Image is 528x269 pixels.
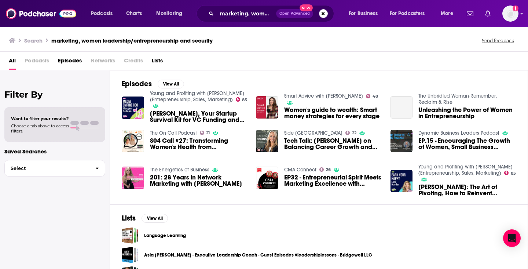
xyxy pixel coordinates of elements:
span: Select [5,166,89,171]
span: More [441,8,453,19]
a: ListsView All [122,214,168,223]
a: 21 [200,131,210,135]
img: 201: 28 Years in Network Marketing with Myrna Atha [122,167,144,189]
a: S04 Call #27: Transforming Women's Health from Singapore to the Philippines, Driving Adoption thr... [150,138,247,150]
a: Asia [PERSON_NAME] - Executive Leadership Coach - Guest Episodes #leadershiplessons - Bridgewell LLC [144,251,372,259]
img: Morgan DeBaun, Your Startup Survival Kit for VC Funding and Leadership | Entrepreneurship | YAPCl... [122,97,144,119]
a: Language Learning [144,232,186,240]
a: EP32 - Entrepreneurial Spirit Meets Marketing Excellence with Alison Osborne [284,174,382,187]
div: Open Intercom Messenger [503,229,521,247]
a: 201: 28 Years in Network Marketing with Myrna Atha [150,174,247,187]
span: S04 Call #27: Transforming Women's Health from [GEOGRAPHIC_DATA] to the [GEOGRAPHIC_DATA], Drivin... [150,138,247,150]
button: Send feedback [480,37,516,44]
span: Podcasts [25,55,49,70]
a: Unleashing the Power of Women in Entrepreneurship [418,107,516,119]
a: Tech Talk: Laura Johns on Balancing Career Growth and Entrepreneurship in Technology Marketing [284,138,382,150]
a: Asia Bribiesca-Hedin - Executive Leadership Coach - Guest Episodes #leadershiplessons - Bridgewel... [122,247,138,263]
span: Monitoring [156,8,182,19]
a: 26 [319,167,331,172]
div: Search podcasts, credits, & more... [203,5,341,22]
a: 85 [236,97,247,102]
img: EP.15 - Encouraging The Growth of Women, Small Business Owners, and Young Adults [390,130,413,152]
span: Charts [126,8,142,19]
a: Young and Profiting with Hala Taha (Entrepreneurship, Sales, Marketing) [150,90,244,103]
button: Open AdvancedNew [276,9,313,18]
img: EP32 - Entrepreneurial Spirit Meets Marketing Excellence with Alison Osborne [256,167,278,189]
span: [PERSON_NAME], Your Startup Survival Kit for VC Funding and Leadership | Entrepreneurship | YAPCl... [150,110,247,123]
a: EP.15 - Encouraging The Growth of Women, Small Business Owners, and Young Adults [418,138,516,150]
img: S04 Call #27: Transforming Women's Health from Singapore to the Philippines, Driving Adoption thr... [122,130,144,152]
span: Credits [124,55,143,70]
span: 85 [242,98,247,102]
span: Women's guide to wealth: Smart money strategies for every stage [284,107,382,119]
button: Select [4,160,105,177]
span: EP32 - Entrepreneurial Spirit Meets Marketing Excellence with [PERSON_NAME] [284,174,382,187]
img: Lori Harder: The Art of Pivoting, How to Reinvent Yourself in Business and Life | Entrepreneurshi... [390,170,413,192]
span: 85 [511,172,516,175]
span: Open Advanced [279,12,310,15]
button: open menu [151,8,192,19]
span: New [300,4,313,11]
h2: Filter By [4,89,105,100]
button: open menu [385,8,436,19]
a: Language Learning [122,227,138,244]
a: Show notifications dropdown [464,7,476,20]
a: The Energetics of Business [150,167,209,173]
img: Tech Talk: Laura Johns on Balancing Career Growth and Entrepreneurship in Technology Marketing [256,130,278,152]
button: open menu [436,8,462,19]
a: Episodes [58,55,82,70]
span: Tech Talk: [PERSON_NAME] on Balancing Career Growth and Entrepreneurship in Technology Marketing [284,138,382,150]
a: 48 [366,94,378,98]
span: Choose a tab above to access filters. [11,123,69,134]
a: 85 [504,171,516,175]
h3: marketing, women leadership/entrepreneurship and security [51,37,213,44]
a: Smart Advice with Carissa Lucreziano [284,93,363,99]
a: Lists [152,55,163,70]
img: User Profile [502,6,518,22]
a: 22 [345,131,356,135]
button: View All [142,214,168,223]
span: Networks [91,55,115,70]
a: CMA Connect [284,167,316,173]
img: Podchaser - Follow, Share and Rate Podcasts [6,7,76,21]
a: Charts [121,8,146,19]
a: Morgan DeBaun, Your Startup Survival Kit for VC Funding and Leadership | Entrepreneurship | YAPCl... [150,110,247,123]
button: Show profile menu [502,6,518,22]
span: For Podcasters [390,8,425,19]
a: EpisodesView All [122,79,184,88]
a: Young and Profiting with Hala Taha (Entrepreneurship, Sales, Marketing) [418,164,513,176]
h2: Lists [122,214,136,223]
a: Dynamic Business Leaders Podcast [418,130,499,136]
p: Saved Searches [4,148,105,155]
span: 201: 28 Years in Network Marketing with [PERSON_NAME] [150,174,247,187]
span: 48 [373,95,378,98]
a: All [9,55,16,70]
span: Podcasts [91,8,113,19]
a: Show notifications dropdown [482,7,494,20]
a: The Unbridled Woman-Remember, Reclaim & Rise [418,93,497,105]
button: open menu [344,8,387,19]
span: 26 [326,168,331,171]
a: The On Call Podcast [150,130,197,136]
a: Side Hustle City [284,130,342,136]
h3: Search [24,37,43,44]
img: Women's guide to wealth: Smart money strategies for every stage [256,96,278,119]
svg: Add a profile image [513,6,518,11]
button: View All [158,80,184,88]
input: Search podcasts, credits, & more... [217,8,276,19]
button: open menu [86,8,122,19]
a: Unleashing the Power of Women in Entrepreneurship [390,96,413,119]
